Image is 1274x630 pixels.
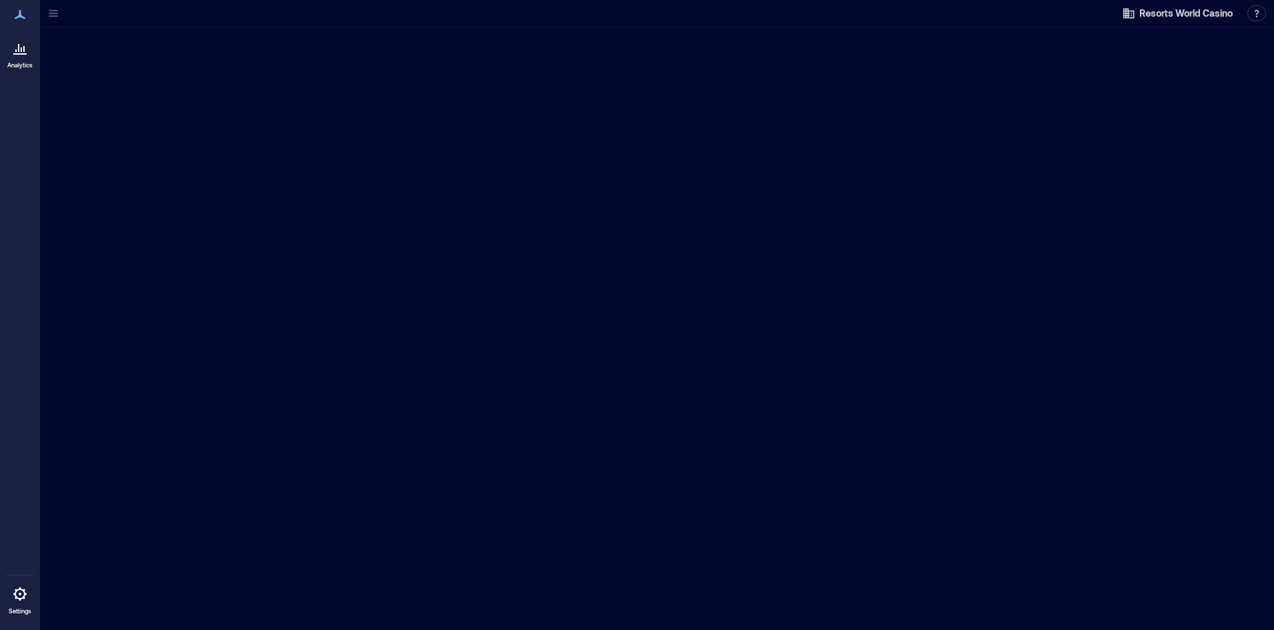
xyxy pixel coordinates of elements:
[1139,7,1233,20] span: Resorts World Casino
[1118,3,1237,24] button: Resorts World Casino
[7,61,33,69] p: Analytics
[9,607,31,615] p: Settings
[3,32,37,73] a: Analytics
[4,578,36,619] a: Settings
